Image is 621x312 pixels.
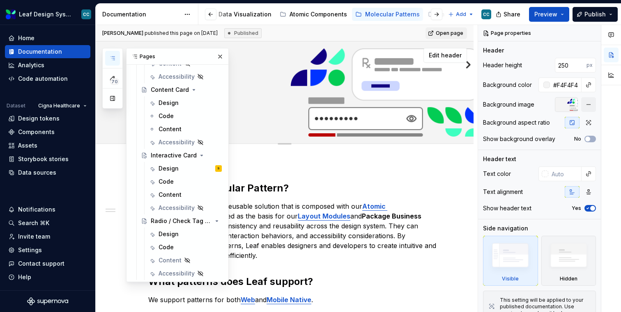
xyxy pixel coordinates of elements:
[18,34,34,42] div: Home
[145,228,225,241] a: Design
[145,136,225,149] a: Accessibility
[27,297,68,305] svg: Supernova Logo
[7,102,25,109] div: Dataset
[159,112,174,120] div: Code
[18,232,50,241] div: Invite team
[5,72,90,85] a: Code automation
[241,296,255,304] a: Web
[145,70,225,83] a: Accessibility
[492,7,526,22] button: Share
[5,59,90,72] a: Analytics
[5,271,90,284] button: Help
[502,276,519,282] div: Visible
[224,28,262,38] div: Published
[145,175,225,188] a: Code
[138,83,225,96] a: Content Card
[31,6,272,23] div: Page tree
[483,61,522,69] div: Header height
[205,8,275,21] a: Data Visualization
[18,219,49,227] div: Search ⌘K
[18,273,31,281] div: Help
[267,296,311,304] a: Mobile Native
[145,96,225,109] a: Design
[102,10,180,18] div: Documentation
[126,48,228,65] div: Pages
[586,62,593,68] p: px
[446,9,476,20] button: Add
[5,112,90,125] a: Design tokens
[483,155,516,163] div: Header text
[159,99,179,107] div: Design
[483,11,490,18] div: CC
[298,212,350,220] strong: Layout Modules
[5,32,90,45] a: Home
[5,244,90,257] a: Settings
[83,11,90,18] div: CC
[159,243,174,251] div: Code
[456,11,466,18] span: Add
[159,138,195,146] div: Accessibility
[541,236,596,286] div: Hidden
[38,102,80,109] span: Cigna Healthcare
[483,46,504,55] div: Header
[159,230,179,238] div: Design
[483,188,523,196] div: Text alignment
[423,48,467,63] button: Edit header
[148,201,441,260] p: A molecular pattern is a reusable solution that is composed with our and then used as the basis f...
[148,295,441,305] p: We support patterns for both and .
[483,100,534,109] div: Background image
[18,128,55,136] div: Components
[151,86,189,94] div: Content Card
[159,73,195,81] div: Accessibility
[483,236,538,286] div: Visible
[529,7,569,22] button: Preview
[102,30,218,36] span: published this page on [DATE]
[18,260,64,268] div: Contact support
[218,10,271,18] div: Data Visualization
[18,75,68,83] div: Code automation
[145,201,225,214] a: Accessibility
[148,182,441,195] h2: What is a Molecular Pattern?
[504,10,520,18] span: Share
[159,125,182,133] div: Content
[159,164,179,173] div: Design
[574,136,581,142] label: No
[2,5,94,23] button: Leaf Design SystemCC
[159,256,182,264] div: Content
[159,191,182,199] div: Content
[572,205,581,212] label: Yes
[145,188,225,201] a: Content
[18,141,37,150] div: Assets
[159,204,195,212] div: Accessibility
[5,125,90,139] a: Components
[5,139,90,152] a: Assets
[18,48,62,56] div: Documentation
[483,224,528,232] div: Side navigation
[483,204,531,212] div: Show header text
[555,58,586,73] input: Auto
[18,114,60,123] div: Design tokens
[145,267,225,280] a: Accessibility
[436,30,463,36] span: Open page
[147,79,439,98] textarea: Overview
[145,109,225,123] a: Code
[18,169,56,177] div: Data sources
[584,10,606,18] span: Publish
[138,214,225,228] a: Radio / Check Tag Group
[18,246,42,254] div: Settings
[145,254,225,267] a: Content
[573,7,618,22] button: Publish
[483,135,555,143] div: Show background overlay
[534,10,557,18] span: Preview
[483,170,511,178] div: Text color
[548,166,582,181] input: Auto
[110,78,119,85] span: 70
[19,10,71,18] div: Leaf Design System
[429,51,462,59] span: Edit header
[276,8,350,21] a: Atomic Components
[5,257,90,270] button: Contact support
[145,241,225,254] a: Code
[352,8,423,21] a: Molecular Patterns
